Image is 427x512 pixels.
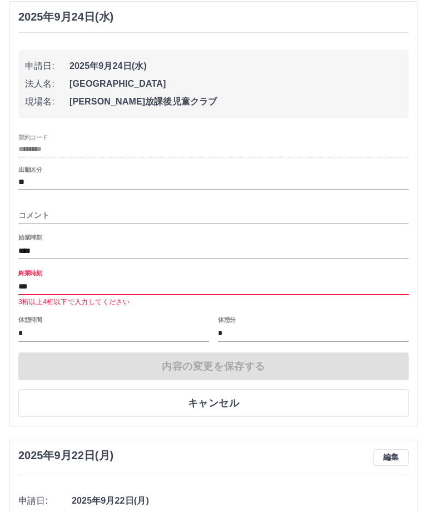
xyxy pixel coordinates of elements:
span: [PERSON_NAME]放課後児童クラブ [69,95,402,108]
span: 法人名: [25,77,69,91]
button: 編集 [373,449,409,466]
label: 始業時刻 [18,233,42,242]
p: 3桁以上4桁以下で入力してください [18,297,409,308]
button: キャンセル [18,389,409,417]
span: 2025年9月22日(月) [72,494,409,508]
label: 契約コード [18,133,48,141]
span: 2025年9月24日(水) [69,59,402,73]
h3: 2025年9月24日(水) [18,11,113,23]
span: 申請日: [18,494,72,508]
span: [GEOGRAPHIC_DATA] [69,77,402,91]
label: 出勤区分 [18,166,42,174]
label: 終業時刻 [18,269,42,277]
label: 休憩分 [218,316,236,324]
span: 申請日: [25,59,69,73]
label: 休憩時間 [18,316,42,324]
h3: 2025年9月22日(月) [18,449,113,462]
span: 現場名: [25,95,69,108]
